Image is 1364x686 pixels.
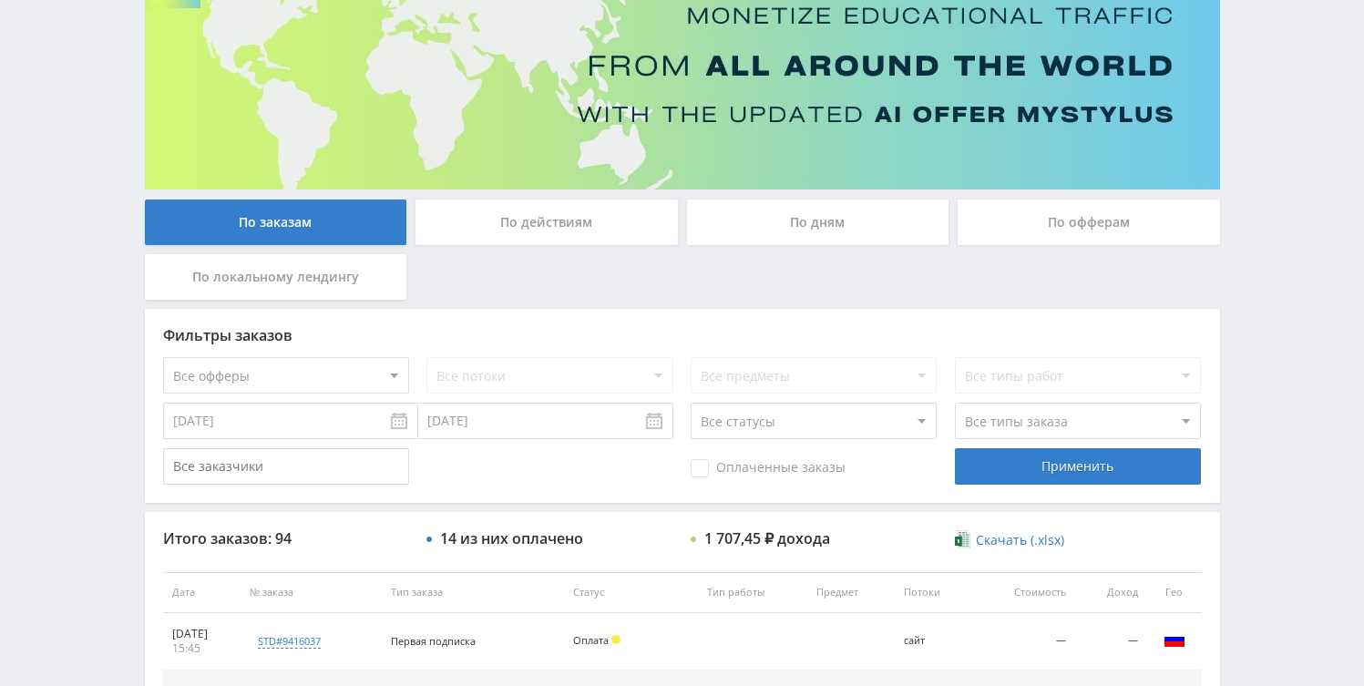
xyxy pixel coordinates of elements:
[974,572,1076,613] th: Стоимость
[904,635,965,647] div: сайт
[163,530,409,547] div: Итого заказов: 94
[1147,572,1202,613] th: Гео
[415,200,678,245] div: По действиям
[564,572,697,613] th: Статус
[440,530,583,547] div: 14 из них оплачено
[691,459,846,477] span: Оплаченные заказы
[611,635,620,644] span: Холд
[698,572,807,613] th: Тип работы
[1075,613,1146,671] td: —
[163,572,241,613] th: Дата
[573,633,609,647] span: Оплата
[163,448,409,485] input: Все заказчики
[955,530,970,548] img: xlsx
[391,634,476,648] span: Первая подписка
[145,200,407,245] div: По заказам
[958,200,1220,245] div: По офферам
[687,200,949,245] div: По дням
[955,531,1064,549] a: Скачать (.xlsx)
[382,572,564,613] th: Тип заказа
[258,634,321,649] div: std#9416037
[1075,572,1146,613] th: Доход
[704,530,830,547] div: 1 707,45 ₽ дохода
[807,572,895,613] th: Предмет
[241,572,382,613] th: № заказа
[145,254,407,300] div: По локальному лендингу
[976,533,1064,548] span: Скачать (.xlsx)
[974,613,1076,671] td: —
[895,572,974,613] th: Потоки
[1164,629,1185,650] img: rus.png
[172,627,232,641] div: [DATE]
[955,448,1201,485] div: Применить
[163,327,1202,343] div: Фильтры заказов
[172,641,232,656] div: 15:45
